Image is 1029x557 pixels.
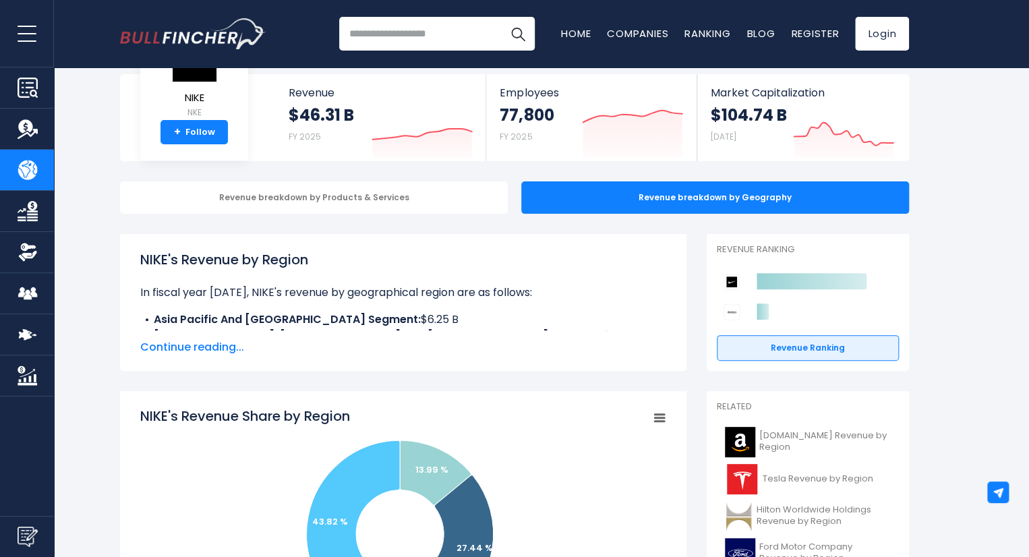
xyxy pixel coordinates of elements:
[171,107,218,119] small: NKE
[757,504,891,527] span: Hilton Worldwide Holdings Revenue by Region
[711,131,736,142] small: [DATE]
[140,328,666,344] li: $12.26 B
[855,17,909,51] a: Login
[763,473,873,485] span: Tesla Revenue by Region
[170,36,218,121] a: NIKE NKE
[140,407,350,426] tspan: NIKE's Revenue Share by Region
[500,86,682,99] span: Employees
[154,312,421,327] b: Asia Pacific And [GEOGRAPHIC_DATA] Segment:
[120,18,266,49] img: Bullfincher logo
[18,242,38,262] img: Ownership
[171,92,218,104] span: NIKE
[275,74,486,161] a: Revenue $46.31 B FY 2025
[697,74,908,161] a: Market Capitalization $104.74 B [DATE]
[140,250,666,270] h1: NIKE's Revenue by Region
[457,541,493,554] text: 27.44 %
[500,105,554,125] strong: 77,800
[717,498,899,535] a: Hilton Worldwide Holdings Revenue by Region
[486,74,696,161] a: Employees 77,800 FY 2025
[160,120,228,144] a: +Follow
[140,312,666,328] li: $6.25 B
[717,401,899,413] p: Related
[289,131,321,142] small: FY 2025
[120,181,508,214] div: Revenue breakdown by Products & Services
[607,26,668,40] a: Companies
[120,18,265,49] a: Go to homepage
[791,26,839,40] a: Register
[501,17,535,51] button: Search
[717,461,899,498] a: Tesla Revenue by Region
[415,463,448,476] text: 13.99 %
[725,501,753,531] img: HLT logo
[725,427,755,457] img: AMZN logo
[174,126,181,138] strong: +
[561,26,591,40] a: Home
[711,105,787,125] strong: $104.74 B
[725,464,759,494] img: TSLA logo
[521,181,909,214] div: Revenue breakdown by Geography
[717,423,899,461] a: [DOMAIN_NAME] Revenue by Region
[759,430,891,453] span: [DOMAIN_NAME] Revenue by Region
[684,26,730,40] a: Ranking
[140,339,666,355] span: Continue reading...
[717,335,899,361] a: Revenue Ranking
[312,515,348,528] text: 43.82 %
[724,274,740,290] img: NIKE competitors logo
[289,86,473,99] span: Revenue
[500,131,532,142] small: FY 2025
[724,304,740,320] img: Deckers Outdoor Corporation competitors logo
[717,244,899,256] p: Revenue Ranking
[711,86,894,99] span: Market Capitalization
[289,105,354,125] strong: $46.31 B
[154,328,604,343] b: [GEOGRAPHIC_DATA], [GEOGRAPHIC_DATA] And [GEOGRAPHIC_DATA] Segment:
[746,26,775,40] a: Blog
[140,285,666,301] p: In fiscal year [DATE], NIKE's revenue by geographical region are as follows:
